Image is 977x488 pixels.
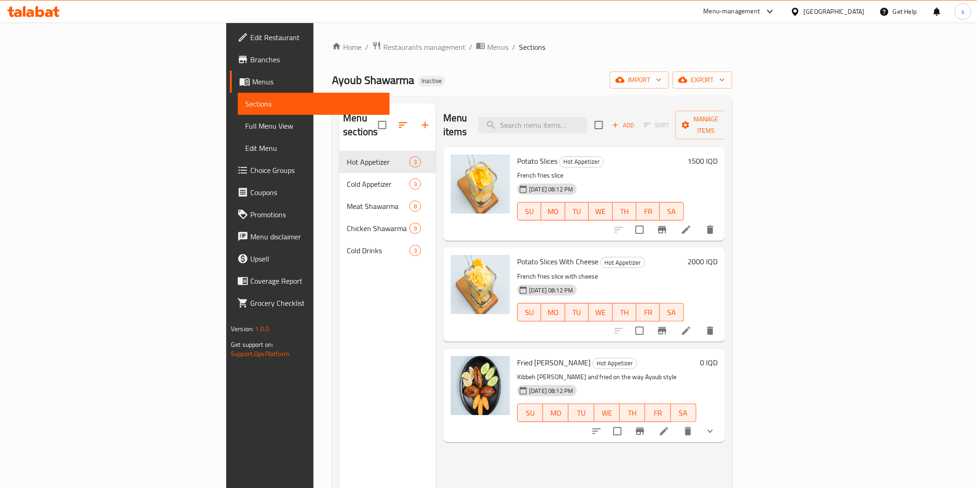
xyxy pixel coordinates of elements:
button: delete [699,320,721,342]
span: Hot Appetizer [601,257,645,268]
span: Sections [245,98,382,109]
button: FR [645,404,670,422]
span: SU [521,306,537,319]
button: TU [565,202,589,220]
span: Fried [PERSON_NAME] [517,356,591,369]
div: Menu-management [704,6,760,17]
a: Menus [476,41,508,53]
span: MO [545,306,561,319]
a: Coverage Report [230,270,389,292]
button: TH [620,404,645,422]
span: Select section first [638,118,675,132]
span: FR [649,406,667,420]
button: Add [609,118,638,132]
button: WE [589,202,612,220]
span: export [680,74,725,86]
h2: Menu items [443,111,467,139]
span: 8 [410,202,421,211]
span: TH [616,205,633,218]
a: Branches [230,48,389,71]
span: 3 [410,158,421,167]
span: WE [592,205,609,218]
span: Coverage Report [250,275,382,286]
div: Cold Drinks3 [339,239,436,262]
span: MO [547,406,565,420]
span: Select to update [630,220,649,239]
svg: Show Choices [705,426,716,437]
span: Hot Appetizer [560,156,603,167]
button: sort-choices [585,420,608,442]
button: MO [543,404,568,422]
span: Meat Shawarma [347,201,409,212]
button: Add section [414,114,436,136]
button: Branch-specific-item [651,219,673,241]
span: FR [640,205,656,218]
div: items [410,179,421,190]
button: MO [541,303,565,321]
a: Choice Groups [230,159,389,181]
button: SA [671,404,696,422]
button: delete [699,219,721,241]
span: SU [521,205,537,218]
a: Full Menu View [238,115,389,137]
button: SA [660,303,683,321]
span: Inactive [418,77,446,85]
button: MO [541,202,565,220]
div: Cold Drinks [347,245,409,256]
a: Menus [230,71,389,93]
nav: Menu sections [339,147,436,265]
button: export [673,71,732,89]
button: WE [589,303,612,321]
div: Chicken Shawarma [347,223,409,234]
span: Sections [519,42,545,53]
span: TU [569,205,585,218]
span: Select to update [630,321,649,340]
p: French fries slice [517,170,684,181]
span: Sort sections [392,114,414,136]
span: [DATE] 08:12 PM [525,286,577,295]
a: Coupons [230,181,389,203]
button: delete [677,420,699,442]
span: Cold Appetizer [347,179,409,190]
span: Coupons [250,187,382,198]
span: WE [598,406,616,420]
button: TU [568,404,594,422]
span: Grocery Checklist [250,298,382,309]
h6: 1500 IQD [688,155,718,167]
span: Full Menu View [245,120,382,131]
div: Chicken Shawarma9 [339,217,436,239]
li: / [469,42,472,53]
a: Menu disclaimer [230,226,389,248]
a: Edit menu item [681,325,692,336]
div: Cold Appetizer3 [339,173,436,195]
span: FR [640,306,656,319]
span: TH [623,406,641,420]
span: SU [521,406,539,420]
div: Meat Shawarma8 [339,195,436,217]
button: TH [613,303,636,321]
button: import [610,71,669,89]
div: [GEOGRAPHIC_DATA] [804,6,865,17]
div: Hot Appetizer [592,358,637,369]
a: Edit Menu [238,137,389,159]
span: Select section [589,115,609,135]
span: WE [592,306,609,319]
span: Hot Appetizer [593,358,637,369]
a: Support.OpsPlatform [231,348,289,360]
button: SU [517,303,541,321]
a: Upsell [230,248,389,270]
button: FR [636,303,660,321]
img: Fried Ayoub Kibbeh [451,356,510,415]
button: TH [613,202,636,220]
span: TU [572,406,590,420]
span: Promotions [250,209,382,220]
div: Hot Appetizer [600,257,645,268]
span: s [961,6,965,17]
div: Hot Appetizer3 [339,151,436,173]
span: SA [663,205,680,218]
img: Potato Slices With Cheese [451,255,510,314]
span: Edit Menu [245,143,382,154]
button: Branch-specific-item [629,420,651,442]
button: WE [594,404,620,422]
span: [DATE] 08:12 PM [525,185,577,194]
